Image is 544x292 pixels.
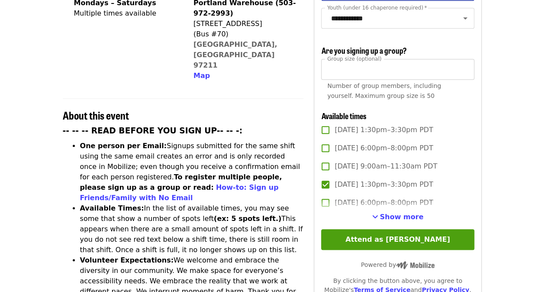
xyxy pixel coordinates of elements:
[321,45,406,56] span: Are you signing up a group?
[193,71,210,80] span: Map
[63,107,129,123] span: About this event
[372,212,424,222] button: See more timeslots
[74,8,156,19] div: Multiple times available
[335,179,433,190] span: [DATE] 1:30pm–3:30pm PDT
[193,40,277,69] a: [GEOGRAPHIC_DATA], [GEOGRAPHIC_DATA] 97211
[80,203,304,255] li: In the list of available times, you may see some that show a number of spots left This appears wh...
[361,261,435,268] span: Powered by
[193,19,296,29] div: [STREET_ADDRESS]
[327,5,427,10] label: Youth (under 16 chaperone required)
[335,125,433,135] span: [DATE] 1:30pm–3:30pm PDT
[321,59,474,80] input: [object Object]
[380,213,424,221] span: Show more
[80,256,174,264] strong: Volunteer Expectations:
[335,161,437,172] span: [DATE] 9:00am–11:30am PDT
[321,110,366,121] span: Available times
[396,261,435,269] img: Powered by Mobilize
[63,126,243,135] strong: -- -- -- READ BEFORE YOU SIGN UP-- -- -:
[327,55,381,62] span: Group size (optional)
[335,198,433,208] span: [DATE] 6:00pm–8:00pm PDT
[80,141,304,203] li: Signups submitted for the same shift using the same email creates an error and is only recorded o...
[459,12,471,24] button: Open
[327,82,441,99] span: Number of group members, including yourself. Maximum group size is 50
[193,29,296,39] div: (Bus #70)
[80,142,167,150] strong: One person per Email:
[80,183,279,202] a: How-to: Sign up Friends/Family with No Email
[335,143,433,153] span: [DATE] 6:00pm–8:00pm PDT
[321,229,474,250] button: Attend as [PERSON_NAME]
[193,71,210,81] button: Map
[80,204,144,212] strong: Available Times:
[214,214,281,223] strong: (ex: 5 spots left.)
[80,173,282,191] strong: To register multiple people, please sign up as a group or read:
